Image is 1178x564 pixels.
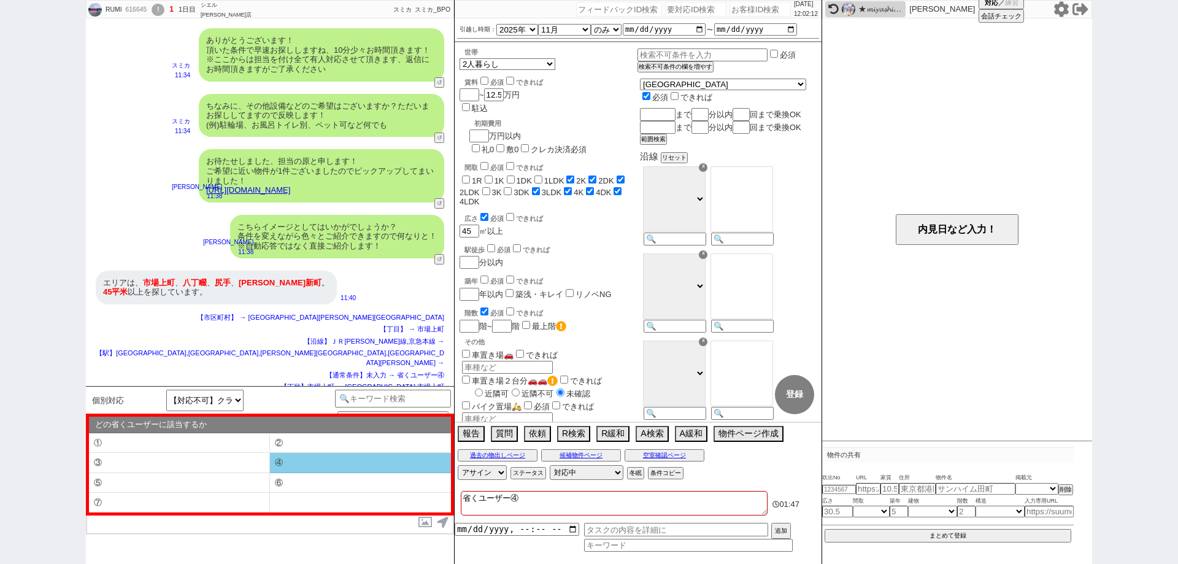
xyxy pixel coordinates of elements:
p: 11:34 [172,71,190,80]
div: 間取 [464,160,637,172]
label: 〜 [707,26,713,33]
div: まで 分以内 [640,108,817,121]
span: 【通常条件】未入力 → 省くユーザー④ [326,371,444,379]
input: 🔍 [644,233,706,245]
span: 尻手 [215,278,231,287]
button: 検索不可条件の欄を増やす [637,61,714,72]
li: ③ [89,453,270,473]
span: 八丁畷 [183,278,207,287]
div: 1 [169,5,174,15]
span: 沿線 [640,151,658,161]
div: まで 分以内 [640,121,817,134]
div: こちらイメージとしてはいかがでしょうか？ 条件を変えながら色々とご紹介できますので何なりと！ ※自動応答ではなく直接ご紹介します！ [230,215,444,258]
span: 築年 [890,496,908,506]
button: 削除 [1058,484,1073,495]
button: ステータス [510,467,546,479]
span: 新町 [306,278,321,287]
input: できれば [671,92,679,100]
label: 未確認 [553,389,590,398]
label: 必須 [780,50,796,60]
input: できれば [516,350,524,358]
input: できれば [506,307,514,315]
span: どの省くユーザーに該当するか [95,420,207,430]
p: [PERSON_NAME] [172,182,222,192]
span: 必須 [652,93,668,102]
span: スミカ [393,6,412,13]
label: 3K [492,188,502,197]
p: [PERSON_NAME] [909,4,975,14]
p: 11:38 [203,247,253,257]
button: 会話チェック [979,9,1024,23]
input: 車種など [462,361,553,374]
span: 必須 [497,246,510,253]
span: 入力専用URL [1025,496,1074,506]
input: 10.5 [880,483,899,495]
button: 報告 [458,426,485,442]
div: 年以内 [460,274,637,301]
label: 1LDK [544,176,564,185]
input: できれば [506,77,514,85]
button: ↺ [434,77,444,88]
li: ⑤ [89,473,270,493]
input: https://suumo.jp/chintai/jnc_000022489271 [1025,506,1074,517]
button: A検索 [636,426,668,442]
label: できれば [668,93,712,102]
div: 階~ 階 [460,319,637,333]
button: 登録 [775,375,814,414]
button: 範囲検索 [640,134,667,145]
div: ☓ [699,163,707,172]
label: 2LDK [460,188,480,197]
input: できれば [506,276,514,284]
input: 車種など [462,412,553,425]
input: 未確認 [556,388,564,396]
label: 引越し時期： [460,25,496,34]
span: 必須 [534,402,550,411]
div: 初期費用 [474,119,587,128]
label: 車置き場２台分🚗🚗 [460,376,558,385]
label: 駐込 [472,104,488,113]
span: 建物 [908,496,957,506]
button: R検索 [557,426,590,442]
span: 構造 [976,496,1025,506]
input: サンハイム田町 [936,483,1015,495]
input: 要対応ID検索 [665,2,726,17]
div: 万円以内 [469,114,587,155]
input: 🔍 [711,407,774,420]
li: ⑥ [270,473,451,493]
p: 11:38 [172,191,222,201]
p: スミカ [172,117,190,126]
button: リセット [661,152,688,163]
p: 12:02:12 [794,9,818,19]
div: 階数 [464,306,637,318]
span: 間取 [853,496,890,506]
input: 🔍 [644,407,706,420]
div: 駅徒歩 [464,242,637,255]
label: 築浅・キレイ [515,290,563,299]
span: 個別対応 [92,396,124,406]
label: 礼0 [482,145,494,154]
span: 回まで乗換OK [750,123,801,132]
span: 【丁目】市場上町 → [GEOGRAPHIC_DATA],市場上町 [280,383,444,390]
input: 🔍 [644,320,706,333]
input: できれば [560,376,568,384]
button: R緩和 [596,426,629,442]
div: 賃料 [464,75,543,87]
input: 🔍 [711,320,774,333]
span: スミカ_BPO [415,6,450,13]
p: 物件の共有 [822,447,1074,462]
input: 2 [957,506,976,517]
span: 広さ [822,496,853,506]
label: 3DK [514,188,529,197]
input: お客様ID検索 [730,2,791,17]
input: 🔍 [711,233,774,245]
span: 必須 [490,164,504,171]
label: できれば [504,79,543,86]
label: 敷0 [506,145,518,154]
div: 1日目 [179,5,196,15]
span: 市場上町 [143,278,175,287]
label: 1K [495,176,504,185]
input: 🔍キーワード検索 [335,390,451,408]
div: ちなみに、その他設備などのご希望はございますか？ただいまお探ししてますので反映します！ (例)駐輪場、お風呂トイレ別、ペット可など何でも [199,94,444,137]
a: [URL][DOMAIN_NAME] [206,185,290,195]
label: 最上階 [532,322,566,331]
